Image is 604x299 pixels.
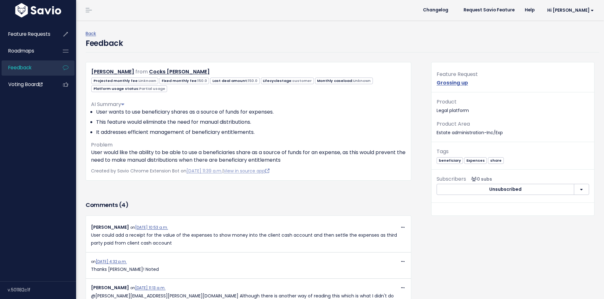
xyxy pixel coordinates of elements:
[464,157,487,163] a: Expenses
[423,8,448,12] span: Changelog
[86,30,96,37] a: Back
[159,78,209,84] span: Fixed monthly fee:
[198,78,207,83] span: 150.0
[91,168,270,174] span: Created by Savio Chrome Extension Bot on |
[96,108,406,116] li: User wants to use beneficiary shares as a source of funds for expenses.
[464,157,487,164] span: Expenses
[488,157,503,164] span: share
[139,78,156,83] span: Unknown
[540,5,599,15] a: Hi [PERSON_NAME]
[437,175,466,183] span: Subscribers
[121,201,126,209] span: 4
[91,259,127,264] span: on
[91,78,158,84] span: Projected monthly fee:
[96,259,127,264] a: [DATE] 4:32 p.m.
[315,78,373,84] span: Monthly caseload:
[547,8,594,13] span: Hi [PERSON_NAME]
[86,38,123,49] h4: Feedback
[261,78,314,84] span: Lifecyclestage:
[292,78,312,83] span: customer
[91,231,406,247] p: User could add a receipt for the value of the expenses to show money into the client cash account...
[437,120,470,128] span: Product Area
[135,68,148,75] span: from
[469,176,492,182] span: <p><strong>Subscribers</strong><br><br> No subscribers yet<br> </p>
[8,47,34,54] span: Roadmaps
[139,86,165,91] span: Partial usage
[14,3,63,17] img: logo-white.9d6f32f41409.svg
[2,44,53,58] a: Roadmaps
[2,77,53,92] a: Voting Board
[130,285,166,290] span: on
[353,78,371,83] span: Unknown
[224,168,270,174] a: View in source app
[130,225,168,230] span: on
[2,60,53,75] a: Feedback
[135,225,168,230] a: [DATE] 10:53 a.m.
[437,79,468,86] a: Grossing up
[96,118,406,126] li: This feature would eliminate the need for manual distributions.
[91,101,124,108] span: AI Summary
[135,285,166,290] a: [DATE] 11:13 a.m.
[437,148,449,155] span: Tags
[437,71,478,78] span: Feature Request
[149,68,210,75] a: Cocks [PERSON_NAME]
[86,201,411,209] h3: Comments ( )
[91,284,129,291] span: [PERSON_NAME]
[96,128,406,136] li: It addresses efficient management of beneficiary entitlements.
[8,81,42,88] span: Voting Board
[210,78,259,84] span: Last deal amount:
[437,97,589,115] p: Legal platform
[8,64,31,71] span: Feedback
[437,98,457,105] span: Product
[91,141,113,148] span: Problem
[91,85,167,92] span: Platform usage status:
[437,157,463,164] span: beneficiary
[520,5,540,15] a: Help
[458,5,520,15] a: Request Savio Feature
[2,27,53,41] a: Feature Requests
[437,184,574,195] button: Unsubscribed
[91,68,134,75] a: [PERSON_NAME]
[91,265,406,273] p: Thanks [PERSON_NAME]! Noted
[248,78,257,83] span: 150.0
[437,157,463,163] a: beneficiary
[8,31,50,37] span: Feature Requests
[437,120,589,137] p: Estate administration-Inc/Exp
[91,224,129,230] span: [PERSON_NAME]
[91,149,406,164] p: User would like the ability to be able to use a beneficiaries share as a source of funds for an e...
[186,168,222,174] a: [DATE] 11:39 a.m.
[488,157,503,163] a: share
[8,282,76,298] div: v.501182c1f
